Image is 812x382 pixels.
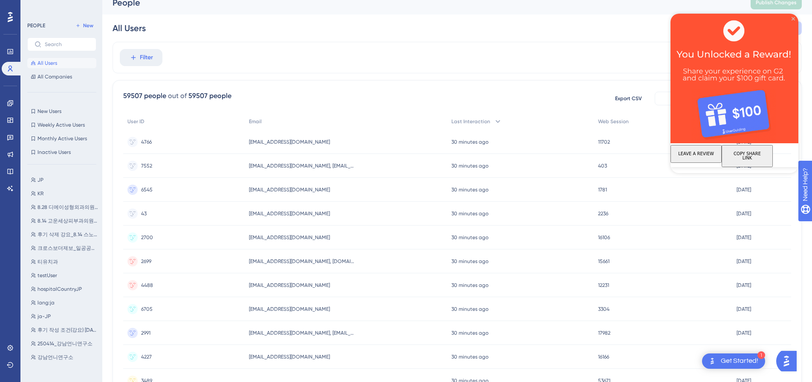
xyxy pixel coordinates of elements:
[27,22,45,29] div: PEOPLE
[121,3,124,7] div: Close Preview
[451,306,488,312] time: 30 minutes ago
[27,270,101,281] button: testUser
[721,356,758,366] div: Get Started!
[598,258,610,265] span: 15661
[451,258,488,264] time: 30 minutes ago
[113,22,146,34] div: All Users
[38,108,61,115] span: New Users
[451,211,488,217] time: 30 minutes ago
[38,190,43,197] span: KR
[141,234,153,241] span: 2700
[140,52,153,63] span: Filter
[451,187,488,193] time: 30 minutes ago
[127,118,144,125] span: User ID
[38,204,98,211] span: 8.28 디에이성형외과의원 어뷰징
[20,2,53,12] span: Need Help?
[27,257,101,267] button: 티유치과
[249,282,330,289] span: [EMAIL_ADDRESS][DOMAIN_NAME]
[120,49,162,66] button: Filter
[27,229,101,240] button: 후기 삭제 강요_8.14 스노우
[141,210,147,217] span: 43
[38,286,82,292] span: hospitalCountryJP
[451,282,488,288] time: 30 minutes ago
[38,149,71,156] span: Inactive Users
[72,20,96,31] button: New
[27,120,96,130] button: Weekly Active Users
[38,177,43,183] span: JP
[249,234,330,241] span: [EMAIL_ADDRESS][DOMAIN_NAME]
[702,353,765,369] div: Open Get Started! checklist, remaining modules: 1
[27,352,101,362] button: 강남언니연구소
[598,210,608,217] span: 2236
[451,139,488,145] time: 30 minutes ago
[123,91,166,101] div: 59507 people
[737,330,751,336] time: [DATE]
[38,258,58,265] span: 티유치과
[141,139,152,145] span: 4766
[598,353,609,360] span: 16166
[27,188,101,199] button: KR
[451,354,488,360] time: 30 minutes ago
[249,186,330,193] span: [EMAIL_ADDRESS][DOMAIN_NAME]
[141,162,152,169] span: 7552
[598,234,610,241] span: 16106
[188,91,231,101] div: 59507 people
[737,234,751,240] time: [DATE]
[27,298,101,308] button: lang:ja
[607,92,650,105] button: Export CSV
[38,73,72,80] span: All Companies
[615,95,642,102] span: Export CSV
[249,258,355,265] span: [EMAIL_ADDRESS][DOMAIN_NAME], [DOMAIN_NAME][EMAIL_ADDRESS][DOMAIN_NAME], [EMAIL_ADDRESS][DOMAIN_N...
[451,163,488,169] time: 30 minutes ago
[598,330,610,336] span: 17982
[27,175,101,185] button: JP
[27,133,96,144] button: Monthly Active Users
[27,311,101,321] button: ja-JP
[776,348,802,374] iframe: UserGuiding AI Assistant Launcher
[38,122,85,128] span: Weekly Active Users
[598,186,607,193] span: 1781
[249,210,330,217] span: [EMAIL_ADDRESS][DOMAIN_NAME]
[141,353,152,360] span: 4227
[38,340,92,347] span: 250414_강남언니연구소
[51,131,102,153] button: COPY SHARE LINK
[737,282,751,288] time: [DATE]
[38,354,73,361] span: 강남언니연구소
[27,325,101,335] button: 후기 작성 조건(강요) [DATE]
[757,351,765,359] div: 1
[168,91,187,101] div: out of
[451,118,490,125] span: Last Interaction
[38,245,98,252] span: 크로스보더제보_일공공성형외과의원
[249,118,262,125] span: Email
[38,217,98,224] span: 8.14 고운세상피부과의원 [GEOGRAPHIC_DATA]
[27,106,96,116] button: New Users
[27,58,96,68] button: All Users
[249,353,330,360] span: [EMAIL_ADDRESS][DOMAIN_NAME]
[451,234,488,240] time: 30 minutes ago
[249,139,330,145] span: [EMAIL_ADDRESS][DOMAIN_NAME]
[737,211,751,217] time: [DATE]
[249,330,355,336] span: [EMAIL_ADDRESS][DOMAIN_NAME], [EMAIL_ADDRESS][DOMAIN_NAME]
[737,187,751,193] time: [DATE]
[141,306,153,313] span: 6705
[141,330,150,336] span: 2991
[141,282,153,289] span: 4488
[598,139,610,145] span: 11702
[451,330,488,336] time: 30 minutes ago
[38,231,98,238] span: 후기 삭제 강요_8.14 스노우
[27,147,96,157] button: Inactive Users
[27,339,101,349] button: 250414_강남언니연구소
[38,299,55,306] span: lang:ja
[737,306,751,312] time: [DATE]
[707,356,717,366] img: launcher-image-alternative-text
[655,92,791,105] button: Available Attributes (21)
[141,186,153,193] span: 6545
[598,282,609,289] span: 12231
[598,118,629,125] span: Web Session
[598,162,607,169] span: 403
[249,306,330,313] span: [EMAIL_ADDRESS][DOMAIN_NAME]
[38,135,87,142] span: Monthly Active Users
[737,258,751,264] time: [DATE]
[27,243,101,253] button: 크로스보더제보_일공공성형외과의원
